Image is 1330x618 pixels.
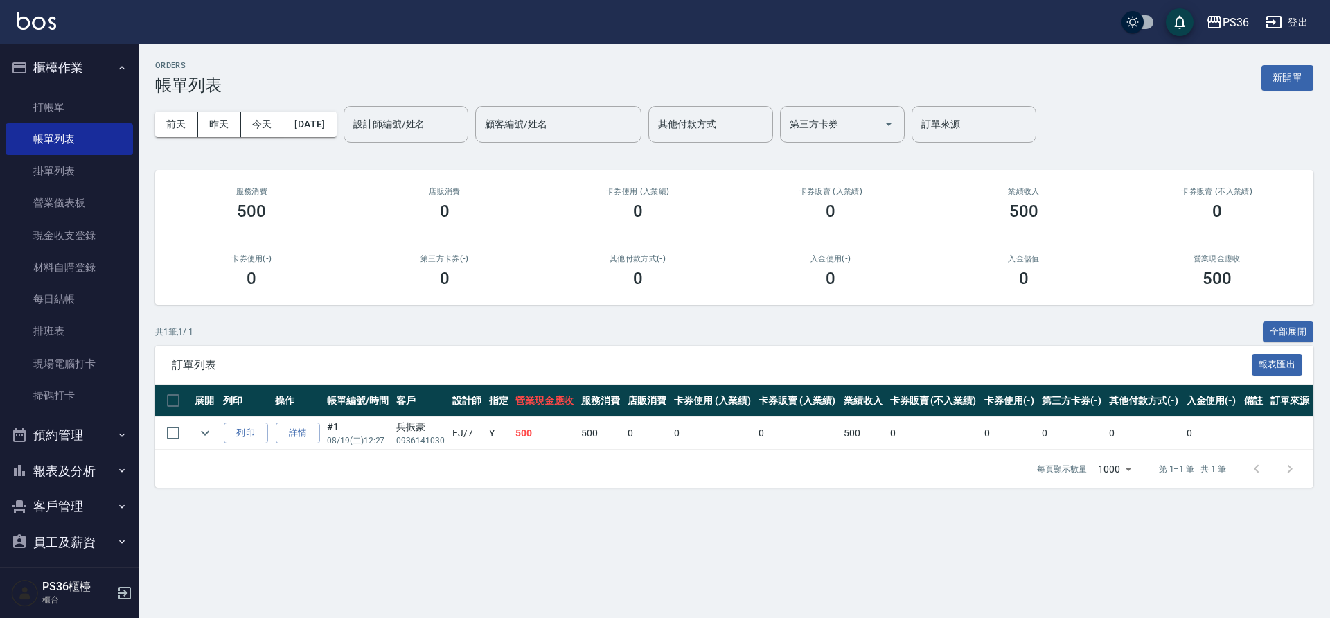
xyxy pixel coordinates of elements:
td: 500 [578,417,624,450]
th: 備註 [1241,385,1268,417]
button: 今天 [241,112,284,137]
th: 業績收入 [840,385,887,417]
button: 預約管理 [6,417,133,453]
button: PS36 [1200,8,1254,37]
h5: PS36櫃檯 [42,580,113,594]
button: 商品管理 [6,560,133,596]
th: 卡券販賣 (不入業績) [887,385,982,417]
th: 列印 [220,385,272,417]
h3: 帳單列表 [155,76,222,95]
button: Open [878,113,900,135]
th: 客戶 [393,385,449,417]
h3: 0 [1212,202,1222,221]
a: 報表匯出 [1252,357,1303,371]
h2: 業績收入 [944,187,1104,196]
td: 0 [624,417,671,450]
a: 材料自購登錄 [6,251,133,283]
a: 排班表 [6,315,133,347]
a: 帳單列表 [6,123,133,155]
p: 每頁顯示數量 [1037,463,1087,475]
th: 卡券使用(-) [981,385,1038,417]
button: 報表及分析 [6,453,133,489]
button: 登出 [1260,10,1313,35]
td: 0 [1106,417,1182,450]
button: save [1166,8,1194,36]
td: 0 [1183,417,1241,450]
td: Y [486,417,513,450]
th: 展開 [191,385,220,417]
h3: 0 [440,202,450,221]
div: PS36 [1223,14,1249,31]
a: 打帳單 [6,91,133,123]
span: 訂單列表 [172,358,1252,372]
td: EJ /7 [449,417,486,450]
td: 0 [671,417,755,450]
h2: 入金使用(-) [751,254,911,263]
td: #1 [323,417,393,450]
h2: 卡券販賣 (不入業績) [1137,187,1297,196]
h3: 0 [826,269,835,288]
img: Logo [17,12,56,30]
a: 新開單 [1261,71,1313,84]
th: 入金使用(-) [1183,385,1241,417]
p: 第 1–1 筆 共 1 筆 [1159,463,1226,475]
h3: 服務消費 [172,187,332,196]
a: 現場電腦打卡 [6,348,133,380]
td: 500 [512,417,578,450]
h2: 卡券使用 (入業績) [558,187,718,196]
a: 每日結帳 [6,283,133,315]
td: 500 [840,417,887,450]
div: 兵振豪 [396,420,445,434]
p: 櫃台 [42,594,113,606]
th: 設計師 [449,385,486,417]
button: expand row [195,423,215,443]
td: 0 [981,417,1038,450]
h2: 店販消費 [365,187,525,196]
h2: 入金儲值 [944,254,1104,263]
img: Person [11,579,39,607]
h3: 500 [1203,269,1232,288]
td: 0 [755,417,840,450]
th: 卡券使用 (入業績) [671,385,755,417]
p: 08/19 (二) 12:27 [327,434,389,447]
th: 營業現金應收 [512,385,578,417]
h3: 500 [1009,202,1038,221]
td: 0 [887,417,982,450]
h3: 0 [826,202,835,221]
a: 營業儀表板 [6,187,133,219]
th: 店販消費 [624,385,671,417]
p: 0936141030 [396,434,445,447]
a: 掃碼打卡 [6,380,133,412]
h3: 0 [633,202,643,221]
button: 客戶管理 [6,488,133,524]
th: 帳單編號/時間 [323,385,393,417]
h3: 0 [633,269,643,288]
th: 訂單來源 [1267,385,1313,417]
h3: 0 [247,269,256,288]
th: 指定 [486,385,513,417]
h3: 0 [1019,269,1029,288]
h2: ORDERS [155,61,222,70]
th: 操作 [272,385,323,417]
button: 全部展開 [1263,321,1314,343]
button: 櫃檯作業 [6,50,133,86]
h2: 第三方卡券(-) [365,254,525,263]
h2: 營業現金應收 [1137,254,1297,263]
td: 0 [1038,417,1106,450]
th: 第三方卡券(-) [1038,385,1106,417]
h3: 500 [237,202,266,221]
button: 報表匯出 [1252,354,1303,376]
button: 新開單 [1261,65,1313,91]
h2: 其他付款方式(-) [558,254,718,263]
a: 詳情 [276,423,320,444]
h3: 0 [440,269,450,288]
h2: 卡券使用(-) [172,254,332,263]
button: 前天 [155,112,198,137]
h2: 卡券販賣 (入業績) [751,187,911,196]
button: [DATE] [283,112,336,137]
button: 列印 [224,423,268,444]
button: 昨天 [198,112,241,137]
p: 共 1 筆, 1 / 1 [155,326,193,338]
button: 員工及薪資 [6,524,133,560]
th: 其他付款方式(-) [1106,385,1182,417]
